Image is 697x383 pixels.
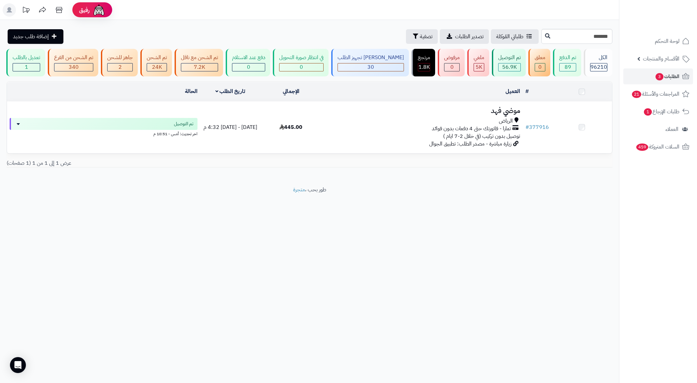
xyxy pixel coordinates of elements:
a: الكل96210 [582,49,614,76]
a: الحالة [185,87,197,95]
a: مرتجع 1.8K [410,49,436,76]
div: مرتجع [418,54,430,61]
a: ملغي 5K [466,49,491,76]
a: في انتظار صورة التحويل 0 [271,49,330,76]
span: 3 [656,73,663,80]
span: إضافة طلب جديد [13,33,49,41]
span: 5K [476,63,482,71]
a: لوحة التحكم [623,33,693,49]
a: تعديل بالطلب 1 [5,49,46,76]
a: المراجعات والأسئلة21 [623,86,693,102]
span: 0 [300,63,303,71]
span: العملاء [665,125,678,134]
span: الطلبات [655,72,679,81]
div: دفع عند الاستلام [232,54,265,61]
span: 24K [152,63,162,71]
div: مرفوض [444,54,460,61]
div: تم التوصيل [498,54,521,61]
a: تم الشحن مع ناقل 7.2K [173,49,224,76]
span: 1.8K [419,63,430,71]
div: 1836 [418,63,430,71]
div: الكل [590,54,607,61]
span: 7.2K [194,63,205,71]
div: 30 [338,63,404,71]
div: 4993 [474,63,484,71]
a: متجرة [293,186,305,194]
div: معلق [535,54,545,61]
span: 30 [367,63,374,71]
span: تم التوصيل [174,121,194,127]
div: تم الشحن مع ناقل [181,54,218,61]
a: تم الشحن من الفرع 340 [46,49,100,76]
span: 56.9K [502,63,517,71]
span: تصفية [420,33,432,41]
img: logo-2.png [652,19,691,33]
span: السلات المتروكة [636,142,679,151]
span: 1 [644,108,652,116]
span: زيارة مباشرة - مصدر الطلب: تطبيق الجوال [429,140,511,148]
a: السلات المتروكة459 [623,139,693,155]
div: تم الشحن من الفرع [54,54,93,61]
div: 89 [560,63,576,71]
h3: موضي فهد [324,107,520,115]
span: 2 [118,63,122,71]
a: معلق 0 [527,49,552,76]
span: 0 [247,63,250,71]
span: طلبات الإرجاع [643,107,679,116]
a: جاهز للشحن 2 [100,49,139,76]
div: تم الدفع [559,54,576,61]
span: [DATE] - [DATE] 4:32 م [203,123,257,131]
div: في انتظار صورة التحويل [279,54,324,61]
div: جاهز للشحن [107,54,133,61]
a: دفع عند الاستلام 0 [224,49,271,76]
div: تم الشحن [147,54,167,61]
span: الرياض [499,117,513,125]
a: طلبات الإرجاع1 [623,104,693,120]
span: 96210 [590,63,607,71]
div: 0 [232,63,265,71]
div: اخر تحديث: أمس - 10:51 م [10,130,197,137]
span: 459 [636,144,648,151]
span: 1 [25,63,28,71]
a: مرفوض 0 [436,49,466,76]
a: تاريخ الطلب [215,87,246,95]
div: 1 [13,63,40,71]
div: 2 [108,63,132,71]
span: لوحة التحكم [655,37,679,46]
span: 0 [538,63,542,71]
a: الإجمالي [283,87,299,95]
span: تصدير الطلبات [455,33,484,41]
div: 340 [54,63,93,71]
span: # [525,123,529,131]
a: العميل [505,87,520,95]
span: تمارا - فاتورتك حتى 4 دفعات بدون فوائد [432,125,511,133]
span: 445.00 [279,123,302,131]
div: تعديل بالطلب [13,54,40,61]
div: عرض 1 إلى 1 من 1 (1 صفحات) [2,159,310,167]
div: [PERSON_NAME] تجهيز الطلب [338,54,404,61]
a: [PERSON_NAME] تجهيز الطلب 30 [330,49,410,76]
span: طلباتي المُوكلة [496,33,523,41]
span: 0 [450,63,454,71]
a: إضافة طلب جديد [8,29,63,44]
a: # [525,87,529,95]
div: 7222 [181,63,218,71]
a: العملاء [623,121,693,137]
a: طلباتي المُوكلة [491,29,539,44]
div: 0 [444,63,459,71]
span: الأقسام والمنتجات [643,54,679,63]
span: 21 [632,91,641,98]
span: رفيق [79,6,90,14]
div: 56935 [499,63,520,71]
div: 0 [279,63,323,71]
a: تم الدفع 89 [552,49,582,76]
a: الطلبات3 [623,68,693,84]
a: تحديثات المنصة [18,3,34,18]
a: تصدير الطلبات [440,29,489,44]
span: 89 [565,63,571,71]
span: 340 [69,63,79,71]
div: 0 [535,63,545,71]
div: 24022 [147,63,167,71]
div: Open Intercom Messenger [10,357,26,373]
span: توصيل بدون تركيب (في خلال 2-7 ايام ) [443,132,520,140]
